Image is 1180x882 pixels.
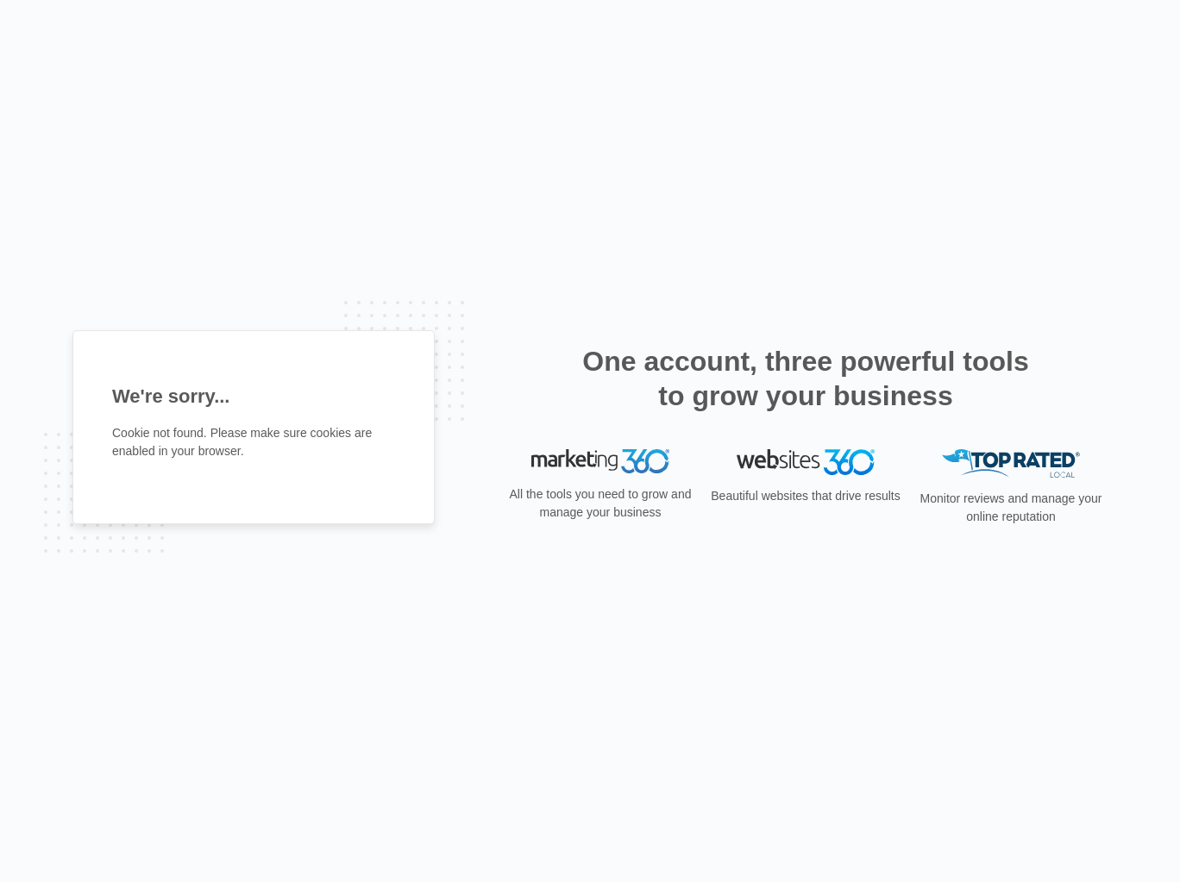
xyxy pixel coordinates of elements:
[737,449,875,474] img: Websites 360
[112,382,395,410] h1: We're sorry...
[914,490,1108,526] p: Monitor reviews and manage your online reputation
[531,449,669,473] img: Marketing 360
[112,424,395,460] p: Cookie not found. Please make sure cookies are enabled in your browser.
[942,449,1080,478] img: Top Rated Local
[504,485,697,522] p: All the tools you need to grow and manage your business
[577,344,1034,413] h2: One account, three powerful tools to grow your business
[709,487,902,505] p: Beautiful websites that drive results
